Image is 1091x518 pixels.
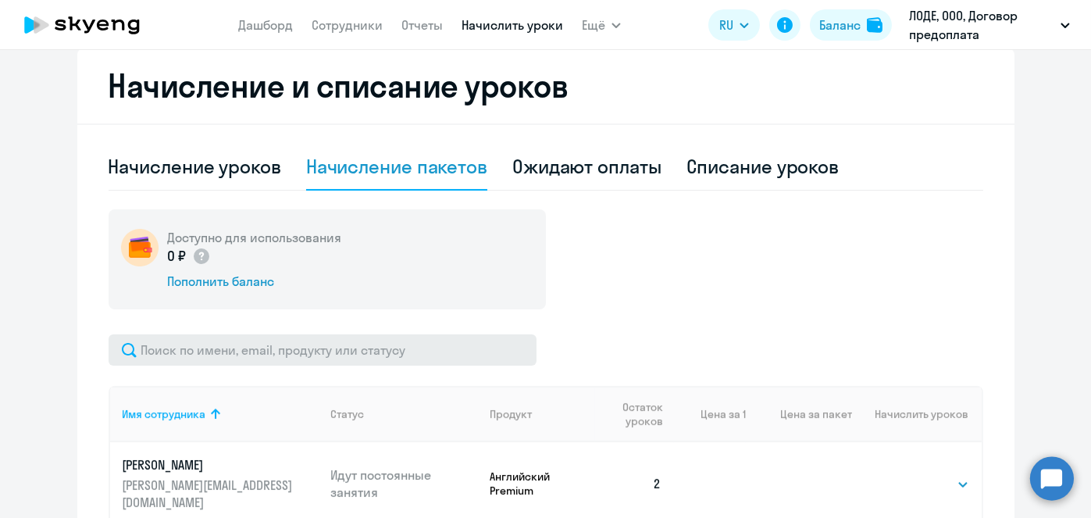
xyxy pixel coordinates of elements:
input: Поиск по имени, email, продукту или статусу [109,334,537,366]
p: [PERSON_NAME] [123,456,298,473]
button: RU [708,9,760,41]
th: Цена за пакет [746,386,852,442]
a: Дашборд [238,17,293,33]
th: Цена за 1 [674,386,746,442]
div: Имя сотрудника [123,407,319,421]
span: Ещё [582,16,605,34]
div: Статус [330,407,364,421]
div: Пополнить баланс [168,273,342,290]
a: Сотрудники [312,17,383,33]
h5: Доступно для использования [168,229,342,246]
h2: Начисление и списание уроков [109,67,983,105]
img: balance [867,17,882,33]
a: Отчеты [401,17,443,33]
img: wallet-circle.png [121,229,159,266]
button: ЛОДЕ, ООО, Договор предоплата [901,6,1078,44]
div: Списание уроков [686,154,840,179]
p: 0 ₽ [168,246,212,266]
p: ЛОДЕ, ООО, Договор предоплата [909,6,1054,44]
button: Ещё [582,9,621,41]
button: Балансbalance [810,9,892,41]
a: [PERSON_NAME][PERSON_NAME][EMAIL_ADDRESS][DOMAIN_NAME] [123,456,319,511]
div: Статус [330,407,477,421]
span: Остаток уроков [608,400,663,428]
div: Начисление уроков [109,154,281,179]
div: Остаток уроков [608,400,675,428]
div: Ожидают оплаты [512,154,661,179]
p: Английский Premium [490,470,595,498]
p: Идут постоянные занятия [330,466,477,501]
div: Баланс [819,16,861,34]
p: [PERSON_NAME][EMAIL_ADDRESS][DOMAIN_NAME] [123,477,298,511]
div: Начисление пакетов [306,154,487,179]
a: Начислить уроки [462,17,563,33]
div: Продукт [490,407,532,421]
div: Продукт [490,407,595,421]
th: Начислить уроков [852,386,981,442]
div: Имя сотрудника [123,407,206,421]
span: RU [719,16,733,34]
